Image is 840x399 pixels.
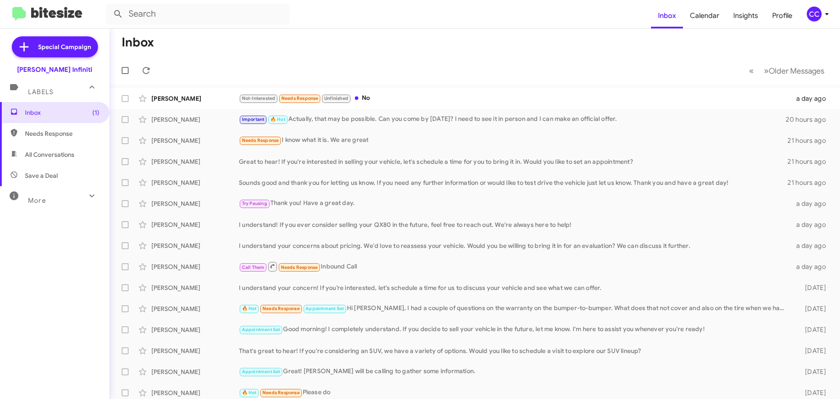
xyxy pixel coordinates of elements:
div: 20 hours ago [786,115,833,124]
div: Great to hear! If you're interested in selling your vehicle, let's schedule a time for you to bri... [239,157,787,166]
span: Not-Interested [242,95,276,101]
div: I understand! If you ever consider selling your QX80 in the future, feel free to reach out. We're... [239,220,791,229]
button: Next [759,62,829,80]
span: 🔥 Hot [270,117,285,122]
div: 21 hours ago [787,178,833,187]
div: [PERSON_NAME] [151,325,239,334]
div: [PERSON_NAME] [151,199,239,208]
div: [PERSON_NAME] [151,262,239,271]
a: Calendar [683,3,726,28]
span: More [28,197,46,205]
button: Previous [744,62,759,80]
div: [PERSON_NAME] [151,178,239,187]
div: I understand your concern! If you’re interested, let’s schedule a time for us to discuss your veh... [239,283,791,292]
div: [PERSON_NAME] [151,94,239,103]
span: Special Campaign [38,42,91,51]
div: Good morning! I completely understand. If you decide to sell your vehicle in the future, let me k... [239,325,791,335]
span: Labels [28,88,53,96]
div: a day ago [791,94,833,103]
div: 21 hours ago [787,136,833,145]
div: a day ago [791,241,833,250]
div: [PERSON_NAME] [151,136,239,145]
div: [PERSON_NAME] [151,304,239,313]
span: « [749,65,754,76]
button: CC [799,7,830,21]
input: Search [106,4,290,25]
span: Call Them [242,265,265,270]
div: a day ago [791,220,833,229]
span: Important [242,117,265,122]
div: Actually, that may be possible. Can you come by [DATE]? I need to see it in person and I can make... [239,114,786,124]
div: [PERSON_NAME] [151,157,239,166]
div: [PERSON_NAME] [151,115,239,124]
span: All Conversations [25,150,74,159]
div: [DATE] [791,325,833,334]
div: [PERSON_NAME] [151,241,239,250]
div: That's great to hear! If you're considering an SUV, we have a variety of options. Would you like ... [239,346,791,355]
div: Please do [239,388,791,398]
span: Needs Response [262,390,300,395]
div: [PERSON_NAME] [151,283,239,292]
div: a day ago [791,262,833,271]
span: (1) [92,108,99,117]
div: Sounds good and thank you for letting us know. If you need any further information or would like ... [239,178,787,187]
span: » [764,65,769,76]
div: [DATE] [791,388,833,397]
div: Great! [PERSON_NAME] will be calling to gather some information. [239,367,791,377]
span: Needs Response [281,265,318,270]
span: 🔥 Hot [242,306,257,311]
h1: Inbox [122,35,154,49]
div: Inbound Call [239,261,791,272]
span: Appointment Set [242,369,280,374]
div: Thank you! Have a great day. [239,198,791,208]
span: Unfinished [324,95,348,101]
span: Older Messages [769,66,824,76]
div: No [239,93,791,103]
span: Needs Response [25,129,99,138]
span: Inbox [25,108,99,117]
span: Needs Response [242,138,279,143]
a: Special Campaign [12,36,98,57]
a: Inbox [651,3,683,28]
div: I know what it is. We are great [239,135,787,145]
span: Try Pausing [242,201,267,206]
div: [PERSON_NAME] [151,220,239,229]
a: Insights [726,3,765,28]
div: I understand your concerns about pricing. We'd love to reassess your vehicle. Would you be willin... [239,241,791,250]
nav: Page navigation example [744,62,829,80]
span: Save a Deal [25,171,58,180]
div: a day ago [791,199,833,208]
div: Hi [PERSON_NAME], I had a couple of questions on the warranty on the bumper-to-bumper. What does ... [239,304,791,314]
div: [DATE] [791,283,833,292]
div: 21 hours ago [787,157,833,166]
div: [PERSON_NAME] [151,367,239,376]
div: [DATE] [791,346,833,355]
a: Profile [765,3,799,28]
div: [PERSON_NAME] [151,388,239,397]
div: [PERSON_NAME] Infiniti [17,65,92,74]
span: 🔥 Hot [242,390,257,395]
span: Appointment Set [305,306,344,311]
span: Appointment Set [242,327,280,332]
div: [PERSON_NAME] [151,346,239,355]
span: Needs Response [262,306,300,311]
div: [DATE] [791,304,833,313]
div: [DATE] [791,367,833,376]
div: CC [807,7,822,21]
span: Needs Response [281,95,318,101]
